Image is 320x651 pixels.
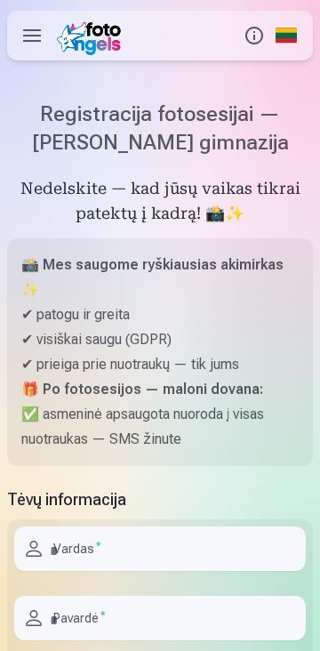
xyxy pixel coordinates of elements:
[270,11,302,60] a: Global
[21,381,263,398] strong: 🎁 Po fotosesijos — maloni dovana:
[21,256,284,298] strong: 📸 Mes saugome ryškiausias akimirkas ✨
[21,352,299,377] p: ✔ prieiga prie nuotraukų — tik jums
[7,178,313,228] h5: Nedelskite — kad jūsų vaikas tikrai patektų į kadrą! 📸✨
[238,11,270,60] button: Info
[57,16,127,55] img: /fa2
[7,487,313,512] h5: Tėvų informacija
[21,402,299,452] p: ✅ asmeninė apsaugota nuoroda į visas nuotraukas — SMS žinute
[7,100,313,157] h1: Registracija fotosesijai — [PERSON_NAME] gimnazija
[21,327,299,352] p: ✔ visiškai saugu (GDPR)
[21,302,299,327] p: ✔ patogu ir greita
